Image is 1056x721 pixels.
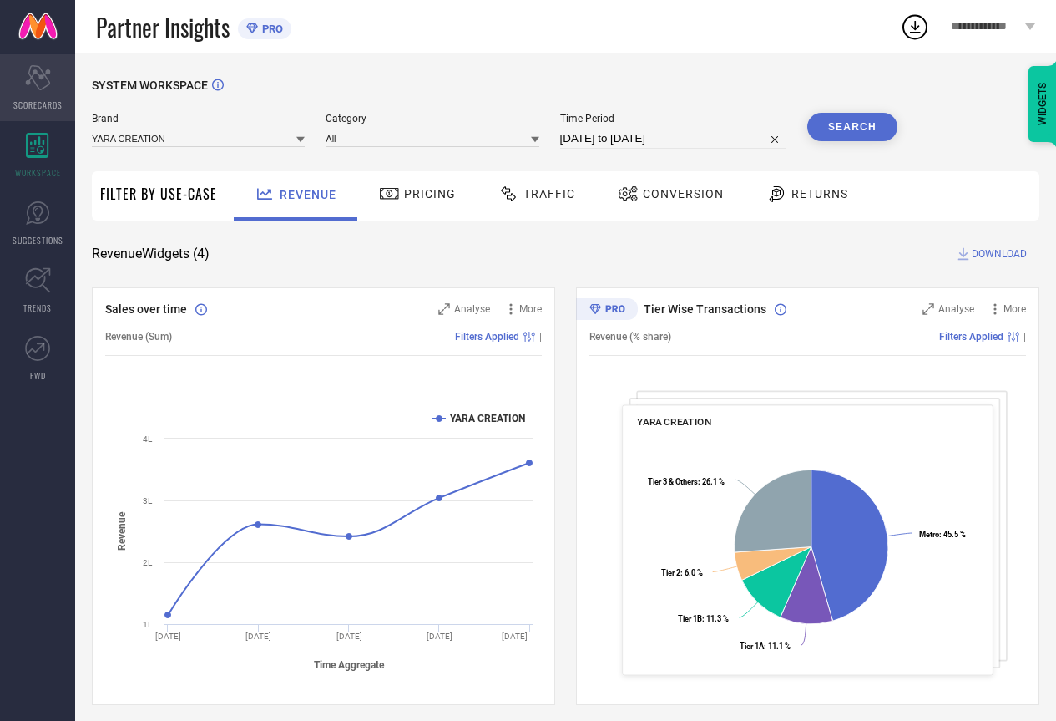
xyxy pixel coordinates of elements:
[105,331,172,343] span: Revenue (Sum)
[314,659,385,671] tspan: Time Aggregate
[92,246,210,262] span: Revenue Widgets ( 4 )
[661,568,680,577] tspan: Tier 2
[450,413,525,424] text: YARA CREATION
[900,12,930,42] div: Open download list
[560,129,786,149] input: Select time period
[427,632,452,641] text: [DATE]
[539,331,542,343] span: |
[637,416,711,428] span: YARA CREATION
[523,187,575,201] span: Traffic
[560,113,786,124] span: Time Period
[13,99,63,111] span: SCORECARDS
[919,530,966,539] text: : 45.5 %
[519,303,542,315] span: More
[155,632,181,641] text: [DATE]
[92,113,305,124] span: Brand
[105,302,187,316] span: Sales over time
[280,188,336,201] span: Revenue
[326,113,538,124] span: Category
[502,632,528,641] text: [DATE]
[972,246,1027,262] span: DOWNLOAD
[919,530,939,539] tspan: Metro
[589,331,671,343] span: Revenue (% share)
[576,298,638,323] div: Premium
[643,187,724,201] span: Conversion
[404,187,456,201] span: Pricing
[15,166,61,179] span: WORKSPACE
[678,614,702,623] tspan: Tier 1B
[938,303,974,315] span: Analyse
[143,558,153,567] text: 2L
[1023,331,1026,343] span: |
[336,632,362,641] text: [DATE]
[92,79,208,92] span: SYSTEM WORKSPACE
[438,303,450,315] svg: Zoom
[791,187,848,201] span: Returns
[30,369,46,382] span: FWD
[245,632,271,641] text: [DATE]
[648,477,725,486] text: : 26.1 %
[23,302,52,314] span: TRENDS
[455,331,519,343] span: Filters Applied
[100,184,217,204] span: Filter By Use-Case
[96,10,230,44] span: Partner Insights
[258,23,283,35] span: PRO
[678,614,729,623] text: : 11.3 %
[939,331,1003,343] span: Filters Applied
[143,620,153,629] text: 1L
[807,113,897,141] button: Search
[1003,303,1026,315] span: More
[454,303,490,315] span: Analyse
[143,434,153,444] text: 4L
[13,234,63,246] span: SUGGESTIONS
[116,511,128,551] tspan: Revenue
[740,642,791,651] text: : 11.1 %
[143,496,153,505] text: 3L
[922,303,934,315] svg: Zoom
[644,302,766,316] span: Tier Wise Transactions
[740,642,765,651] tspan: Tier 1A
[661,568,703,577] text: : 6.0 %
[648,477,698,486] tspan: Tier 3 & Others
